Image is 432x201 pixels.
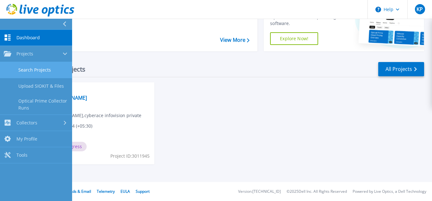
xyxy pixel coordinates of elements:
a: Support [136,189,150,194]
span: My Profile [16,136,37,142]
li: © 2025 Dell Inc. All Rights Reserved [287,190,347,194]
li: Version: [TECHNICAL_ID] [238,190,281,194]
li: Powered by Live Optics, a Dell Technology [353,190,426,194]
a: View More [220,37,250,43]
a: Explore Now! [270,32,318,45]
a: Ads & Email [70,189,91,194]
span: [PERSON_NAME] , cyberace infovision private limited [48,112,154,126]
span: Project ID: 3011945 [110,153,150,160]
span: Projects [16,51,33,57]
span: Dashboard [16,35,40,41]
a: All Projects [378,62,424,76]
a: EULA [120,189,130,194]
span: Collectors [16,120,37,126]
a: Telemetry [97,189,115,194]
span: Tools [16,152,28,158]
span: KP [417,7,423,12]
span: Optical Prime [48,86,151,93]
